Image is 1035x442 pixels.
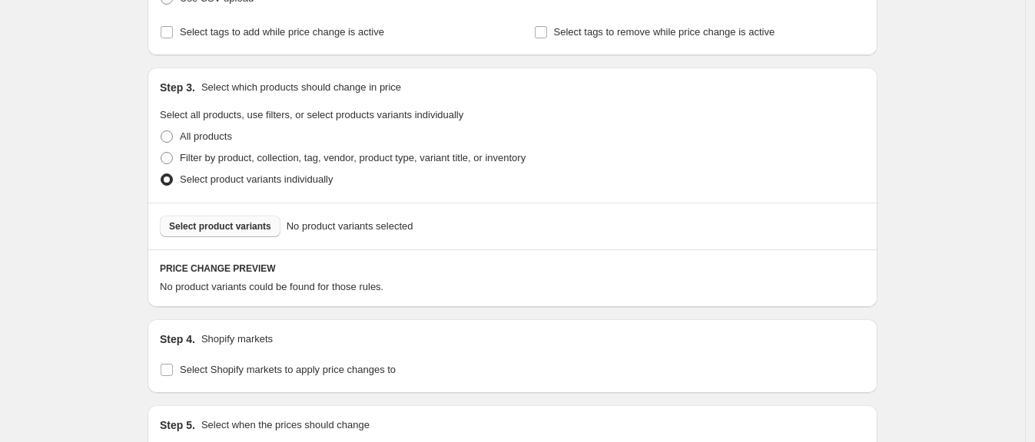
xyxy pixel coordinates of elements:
[169,220,271,233] span: Select product variants
[180,173,333,185] span: Select product variants individually
[287,219,413,234] span: No product variants selected
[201,331,273,347] p: Shopify markets
[160,109,463,120] span: Select all products, use filters, or select products variants individually
[160,262,865,275] h6: PRICE CHANGE PREVIEW
[160,80,195,95] h2: Step 3.
[160,417,195,433] h2: Step 5.
[180,152,526,163] span: Filter by product, collection, tag, vendor, product type, variant title, or inventory
[180,130,232,142] span: All products
[201,417,370,433] p: Select when the prices should change
[160,216,280,237] button: Select product variants
[160,331,195,347] h2: Step 4.
[201,80,401,95] p: Select which products should change in price
[160,281,383,292] span: No product variants could be found for those rules.
[554,26,775,38] span: Select tags to remove while price change is active
[180,364,396,375] span: Select Shopify markets to apply price changes to
[180,26,384,38] span: Select tags to add while price change is active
